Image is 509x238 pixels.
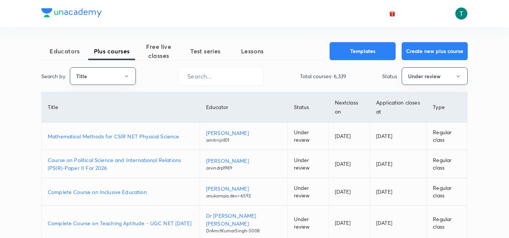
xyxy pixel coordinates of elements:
img: Tajvendra Singh [455,7,468,20]
button: Templates [330,42,396,60]
td: [DATE] [328,178,370,206]
td: [DATE] [328,150,370,178]
img: Company Logo [41,8,102,17]
a: Complete Course on Teaching Aptitude - UGC NET [DATE] [48,219,194,227]
td: [DATE] [328,123,370,150]
span: Educators [41,47,88,56]
p: [PERSON_NAME] [206,157,282,165]
p: [PERSON_NAME] [206,185,282,193]
th: Application closes at [370,92,427,123]
p: anukampa.devi-6592 [206,193,282,199]
p: Status [382,72,397,80]
th: Title [42,92,200,123]
td: Under review [288,178,328,206]
span: Test series [182,47,229,56]
td: [DATE] [370,178,427,206]
td: Regular class [427,123,467,150]
button: Under review [402,67,468,85]
button: Create new plus course [402,42,468,60]
a: [PERSON_NAME]amitrnjn101 [206,129,282,144]
p: [PERSON_NAME] [206,129,282,137]
td: [DATE] [370,123,427,150]
a: Company Logo [41,8,102,19]
p: DrAmitKumarSingh-5008 [206,227,282,234]
p: Dr [PERSON_NAME] [PERSON_NAME] [206,212,282,227]
td: Under review [288,150,328,178]
p: Total courses: 6,339 [300,72,346,80]
a: Mathematical Methods for CSIR NET Physical Science [48,132,194,140]
a: [PERSON_NAME]anukampa.devi-6592 [206,185,282,199]
a: Course on Political Science and International Relations (PSIR)-Paper II For 2026 [48,156,194,172]
th: Next class on [328,92,370,123]
p: Search by [41,72,65,80]
p: amitrnjn101 [206,137,282,144]
a: [PERSON_NAME]arvindrp1989 [206,157,282,171]
th: Educator [200,92,288,123]
input: Search... [178,67,263,86]
td: Regular class [427,178,467,206]
span: Free live classes [135,42,182,60]
th: Status [288,92,328,123]
td: Under review [288,123,328,150]
button: Title [70,67,136,85]
td: [DATE] [370,150,427,178]
p: arvindrp1989 [206,165,282,171]
td: Regular class [427,150,467,178]
a: Dr [PERSON_NAME] [PERSON_NAME]DrAmitKumarSingh-5008 [206,212,282,234]
a: Complete Course on Inclusive Education [48,188,194,196]
button: avatar [386,8,398,20]
span: Plus courses [88,47,135,56]
span: Lessons [229,47,276,56]
img: avatar [389,10,396,17]
th: Type [427,92,467,123]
